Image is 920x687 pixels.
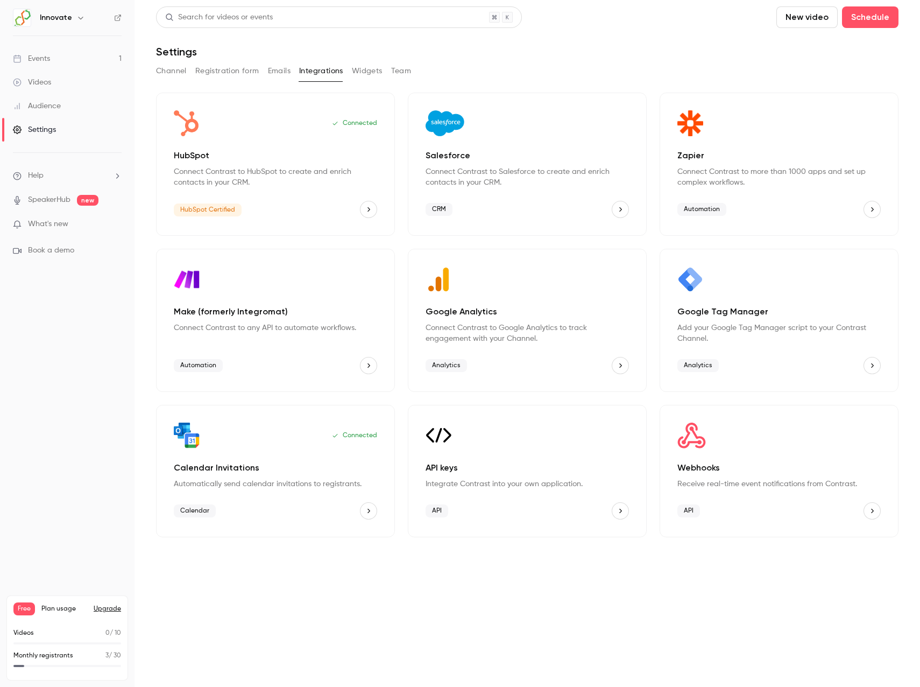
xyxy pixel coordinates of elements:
div: Videos [13,77,51,88]
button: Salesforce [612,201,629,218]
p: Calendar Invitations [174,461,377,474]
button: Integrations [299,62,343,80]
p: Connected [332,119,377,128]
button: New video [776,6,838,28]
p: Add your Google Tag Manager script to your Contrast Channel. [677,323,881,344]
p: Connect Contrast to Google Analytics to track engagement with your Channel. [426,323,629,344]
p: Google Tag Manager [677,305,881,318]
button: Google Tag Manager [864,357,881,374]
p: / 30 [105,651,121,661]
p: HubSpot [174,149,377,162]
button: Calendar Invitations [360,502,377,520]
p: Monthly registrants [13,651,73,661]
p: API keys [426,461,629,474]
div: Events [13,53,50,64]
span: Analytics [426,359,467,372]
span: new [77,195,98,206]
h6: Innovate [40,12,72,23]
p: Connect Contrast to more than 1000 apps and set up complex workflows. [677,166,881,188]
p: Videos [13,628,34,638]
a: SpeakerHub [28,194,70,206]
span: What's new [28,219,68,230]
button: HubSpot [360,201,377,218]
span: Help [28,170,44,181]
p: Receive real-time event notifications from Contrast. [677,479,881,489]
button: Emails [268,62,291,80]
button: Webhooks [864,502,881,520]
p: / 10 [105,628,121,638]
span: 0 [105,630,110,636]
div: Audience [13,101,61,111]
p: Integrate Contrast into your own application. [426,479,629,489]
span: API [677,504,700,517]
div: Calendar Invitations [156,405,395,537]
li: help-dropdown-opener [13,170,122,181]
button: Team [391,62,412,80]
p: Connect Contrast to Salesforce to create and enrich contacts in your CRM. [426,166,629,188]
img: Innovate [13,9,31,26]
div: Search for videos or events [165,12,273,23]
p: Connect Contrast to any API to automate workflows. [174,323,377,333]
div: Settings [13,124,56,135]
div: Google Analytics [408,249,647,392]
button: Widgets [352,62,383,80]
h1: Settings [156,45,197,58]
span: API [426,504,448,517]
div: Webhooks [660,405,898,537]
span: CRM [426,203,452,216]
div: Zapier [660,93,898,236]
p: Zapier [677,149,881,162]
button: Upgrade [94,605,121,613]
button: API keys [612,502,629,520]
button: Schedule [842,6,898,28]
button: Make (formerly Integromat) [360,357,377,374]
span: Automation [677,203,726,216]
span: Automation [174,359,223,372]
p: Make (formerly Integromat) [174,305,377,318]
button: Zapier [864,201,881,218]
div: API keys [408,405,647,537]
span: Analytics [677,359,719,372]
span: HubSpot Certified [174,204,242,216]
span: 3 [105,653,109,659]
p: Connect Contrast to HubSpot to create and enrich contacts in your CRM. [174,166,377,188]
button: Channel [156,62,187,80]
p: Google Analytics [426,305,629,318]
p: Webhooks [677,461,881,474]
button: Registration form [195,62,259,80]
div: HubSpot [156,93,395,236]
p: Automatically send calendar invitations to registrants. [174,479,377,489]
span: Plan usage [41,605,87,613]
div: Salesforce [408,93,647,236]
div: Google Tag Manager [660,249,898,392]
span: Free [13,602,35,615]
button: Google Analytics [612,357,629,374]
span: Calendar [174,504,216,517]
p: Connected [332,431,377,440]
span: Book a demo [28,245,74,256]
div: Make (formerly Integromat) [156,249,395,392]
p: Salesforce [426,149,629,162]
